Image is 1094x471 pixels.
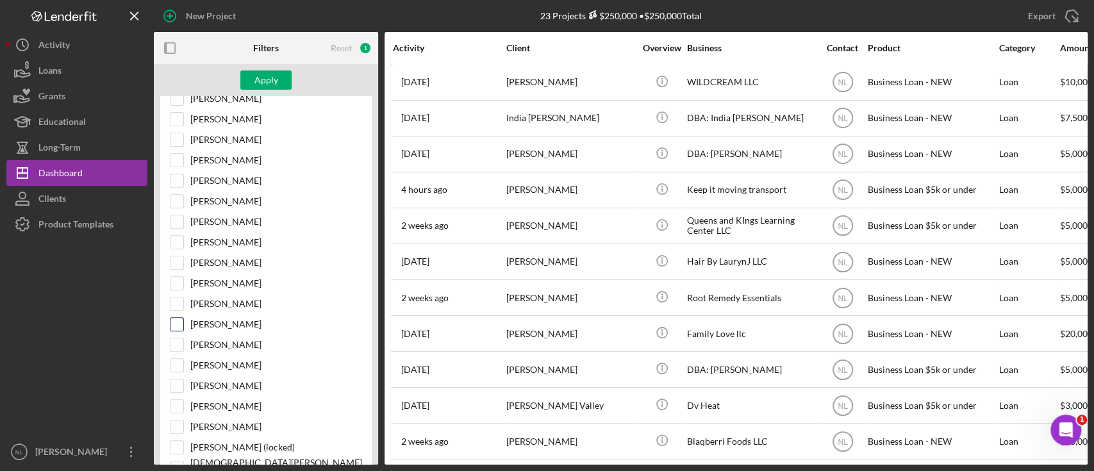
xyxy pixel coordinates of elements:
div: Business Loan $5k or under [868,209,996,243]
div: Loan [999,101,1059,135]
time: 2025-09-16 23:05 [401,113,429,123]
time: 2025-09-10 19:06 [401,436,449,447]
div: DBA: [PERSON_NAME] [687,352,815,386]
span: $5,000 [1060,256,1088,267]
text: NL [838,78,848,87]
button: Product Templates [6,211,147,237]
div: Business Loan - NEW [868,101,996,135]
div: $250,000 [586,10,637,21]
div: Activity [38,32,70,61]
div: Business Loan - NEW [868,65,996,99]
div: Long-Term [38,135,81,163]
div: Dashboard [38,160,83,189]
div: Loan [999,388,1059,422]
div: DBA: India [PERSON_NAME] [687,101,815,135]
div: Loan [999,424,1059,458]
label: [PERSON_NAME] [190,92,362,105]
text: NL [838,186,848,195]
div: Business Loan $5k or under [868,352,996,386]
div: India [PERSON_NAME] [506,101,634,135]
label: [PERSON_NAME] [190,400,362,413]
label: [PERSON_NAME] (locked) [190,441,362,454]
time: 2025-09-17 19:47 [401,401,429,411]
div: Business Loan - NEW [868,137,996,171]
div: [PERSON_NAME] [506,245,634,279]
b: Filters [253,43,279,53]
text: NL [838,401,848,410]
label: [PERSON_NAME] [190,256,362,269]
text: NL [838,365,848,374]
label: [PERSON_NAME] [190,359,362,372]
time: 2025-09-17 21:37 [401,365,429,375]
span: $5,000 [1060,148,1088,159]
div: Business Loan - NEW [868,424,996,458]
time: 2025-09-22 14:55 [401,185,447,195]
span: $5,000 [1060,220,1088,231]
button: Educational [6,109,147,135]
div: Category [999,43,1059,53]
div: Loan [999,209,1059,243]
text: NL [838,329,848,338]
div: Keep it moving transport [687,173,815,207]
div: Activity [393,43,505,53]
label: [PERSON_NAME] [190,318,362,331]
button: Activity [6,32,147,58]
div: [PERSON_NAME] [506,352,634,386]
label: [PERSON_NAME] [190,154,362,167]
label: [PERSON_NAME] [190,215,362,228]
div: Loan [999,65,1059,99]
text: NL [838,114,848,123]
div: Loan [999,317,1059,351]
div: Loans [38,58,62,87]
span: $20,000 [1060,328,1093,339]
div: [PERSON_NAME] [506,173,634,207]
label: [PERSON_NAME] [190,297,362,310]
button: Long-Term [6,135,147,160]
div: [PERSON_NAME] [506,65,634,99]
span: $5,000 [1060,292,1088,303]
div: Business [687,43,815,53]
span: $3,000 [1060,400,1088,411]
div: Business Loan - NEW [868,281,996,315]
label: [PERSON_NAME] [190,379,362,392]
label: [PERSON_NAME] [190,277,362,290]
a: Dashboard [6,160,147,186]
span: $5,000 [1060,364,1088,375]
div: New Project [186,3,236,29]
div: [PERSON_NAME] [506,137,634,171]
div: Grants [38,83,65,112]
div: DBA: [PERSON_NAME] [687,137,815,171]
div: Hair By LaurynJ LLC [687,245,815,279]
time: 2025-09-15 16:09 [401,77,429,87]
text: NL [15,449,24,456]
label: [PERSON_NAME] [190,338,362,351]
text: NL [838,438,848,447]
div: [PERSON_NAME] [506,281,634,315]
div: [PERSON_NAME] Valley [506,388,634,422]
div: Contact [818,43,866,53]
button: Loans [6,58,147,83]
div: Loan [999,352,1059,386]
div: Blaqberri Foods LLC [687,424,815,458]
label: [PERSON_NAME] [190,113,362,126]
div: Loan [999,245,1059,279]
div: [PERSON_NAME] [506,209,634,243]
button: Clients [6,186,147,211]
div: Product [868,43,996,53]
button: New Project [154,3,249,29]
div: Root Remedy Essentials [687,281,815,315]
div: Loan [999,281,1059,315]
button: Grants [6,83,147,109]
button: NL[PERSON_NAME] [6,439,147,465]
button: Apply [240,70,292,90]
div: Client [506,43,634,53]
time: 2025-09-05 16:47 [401,220,449,231]
text: NL [838,258,848,267]
label: [PERSON_NAME] [190,236,362,249]
span: $50,000 [1060,436,1093,447]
